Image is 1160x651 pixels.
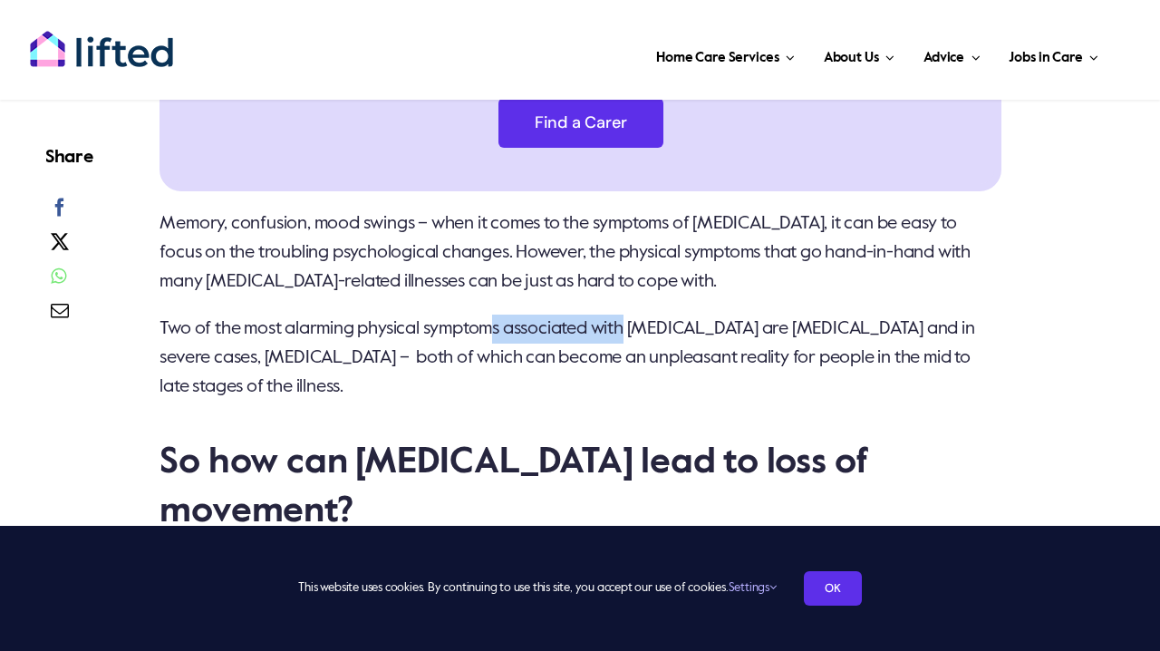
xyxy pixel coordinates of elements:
nav: Main Menu [217,27,1104,82]
span: Find a Carer [535,113,627,132]
span: Two of the most alarming physical symptoms associated with [MEDICAL_DATA] are [MEDICAL_DATA] and ... [159,320,974,396]
span: Home Care Services [656,44,778,73]
a: About Us [818,27,900,82]
a: Email [45,298,73,333]
a: Home Care Services [651,27,800,82]
a: lifted-logo [29,30,174,48]
a: Find a Carer [498,98,663,148]
a: Advice [918,27,985,82]
a: Settings [729,582,777,594]
span: Advice [923,44,964,73]
a: Jobs in Care [1003,27,1104,82]
span: Jobs in Care [1009,44,1082,73]
a: Facebook [45,195,73,229]
span: This website uses cookies. By continuing to use this site, you accept our use of cookies. [298,574,776,603]
a: X [45,229,73,264]
span: Memory, confusion, mood swings – when it comes to the symptoms of [MEDICAL_DATA], it can be easy ... [159,215,971,291]
span: About Us [824,44,879,73]
h4: Share [45,145,92,170]
a: OK [804,571,862,606]
a: WhatsApp [45,264,71,298]
span: So how can [MEDICAL_DATA] lead to loss of movement? [159,444,868,530]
